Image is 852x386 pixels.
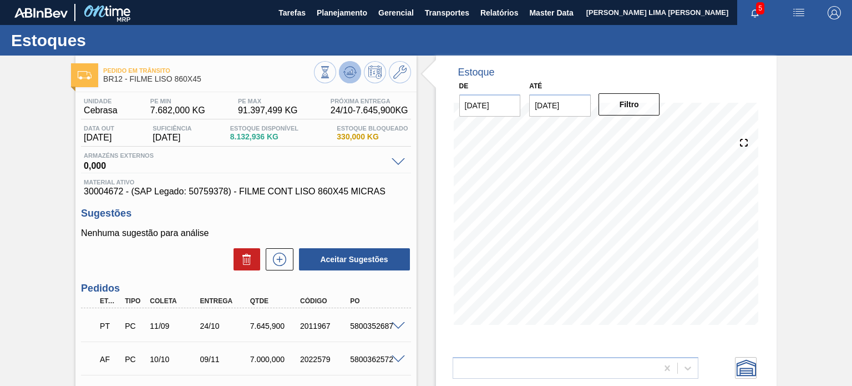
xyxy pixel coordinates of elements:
[317,6,367,19] span: Planejamento
[100,322,119,330] p: PT
[84,179,408,186] span: Material ativo
[792,6,805,19] img: userActions
[247,355,302,364] div: 7.000,000
[297,355,352,364] div: 2022579
[529,82,542,90] label: Até
[299,248,410,270] button: Aceitar Sugestões
[122,297,147,305] div: Tipo
[197,355,252,364] div: 09/11/2025
[230,133,298,141] span: 8.132,936 KG
[97,297,122,305] div: Etapa
[11,34,208,47] h1: Estoques
[459,94,521,117] input: dd/mm/yyyy
[347,355,402,364] div: 5800362572
[84,187,408,197] span: 30004672 - (SAP Legado: 50759378) - FILME CONT LISO 860X45 MICRAS
[197,297,252,305] div: Entrega
[297,297,352,305] div: Código
[81,228,410,238] p: Nenhuma sugestão para análise
[480,6,518,19] span: Relatórios
[314,61,336,83] button: Visão Geral dos Estoques
[529,94,591,117] input: dd/mm/yyyy
[247,297,302,305] div: Qtde
[81,283,410,294] h3: Pedidos
[78,71,92,79] img: Ícone
[84,159,386,170] span: 0,000
[122,355,147,364] div: Pedido de Compra
[197,322,252,330] div: 24/10/2025
[339,61,361,83] button: Atualizar Gráfico
[389,61,411,83] button: Ir ao Master Data / Geral
[293,247,411,272] div: Aceitar Sugestões
[260,248,293,270] div: Nova sugestão
[150,98,205,104] span: PE MIN
[122,322,147,330] div: Pedido de Compra
[331,106,408,116] span: 24/10 - 7.645,900 KG
[529,6,573,19] span: Master Data
[364,61,386,83] button: Programar Estoque
[278,6,306,19] span: Tarefas
[14,8,68,18] img: TNhmsLtSVTkK8tSr43FrP2fwEKptu5GPRR3wAAAABJRU5ErkJggg==
[459,82,469,90] label: De
[147,297,202,305] div: Coleta
[84,98,117,104] span: Unidade
[337,133,408,141] span: 330,000 KG
[103,75,313,83] span: BR12 - FILME LISO 860X45
[228,248,260,270] div: Excluir Sugestões
[97,347,122,372] div: Aguardando Faturamento
[458,67,495,78] div: Estoque
[828,6,841,19] img: Logout
[238,106,298,116] span: 91.397,499 KG
[599,93,660,116] button: Filtro
[337,125,408,132] span: Estoque Bloqueado
[84,133,114,143] span: [DATE]
[84,125,114,132] span: Data out
[347,297,402,305] div: PO
[331,98,408,104] span: Próxima Entrega
[153,125,191,132] span: Suficiência
[153,133,191,143] span: [DATE]
[238,98,298,104] span: PE MAX
[425,6,469,19] span: Transportes
[756,2,764,14] span: 5
[97,314,122,338] div: Pedido em Trânsito
[147,322,202,330] div: 11/09/2025
[100,355,119,364] p: AF
[230,125,298,132] span: Estoque Disponível
[150,106,205,116] span: 7.682,000 KG
[297,322,352,330] div: 2011967
[247,322,302,330] div: 7.645,900
[378,6,414,19] span: Gerencial
[84,106,117,116] span: Cebrasa
[737,5,773,21] button: Notificações
[103,67,313,74] span: Pedido em Trânsito
[147,355,202,364] div: 10/10/2025
[84,152,386,159] span: Armazéns externos
[347,322,402,330] div: 5800352687
[81,208,410,219] h3: Sugestões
